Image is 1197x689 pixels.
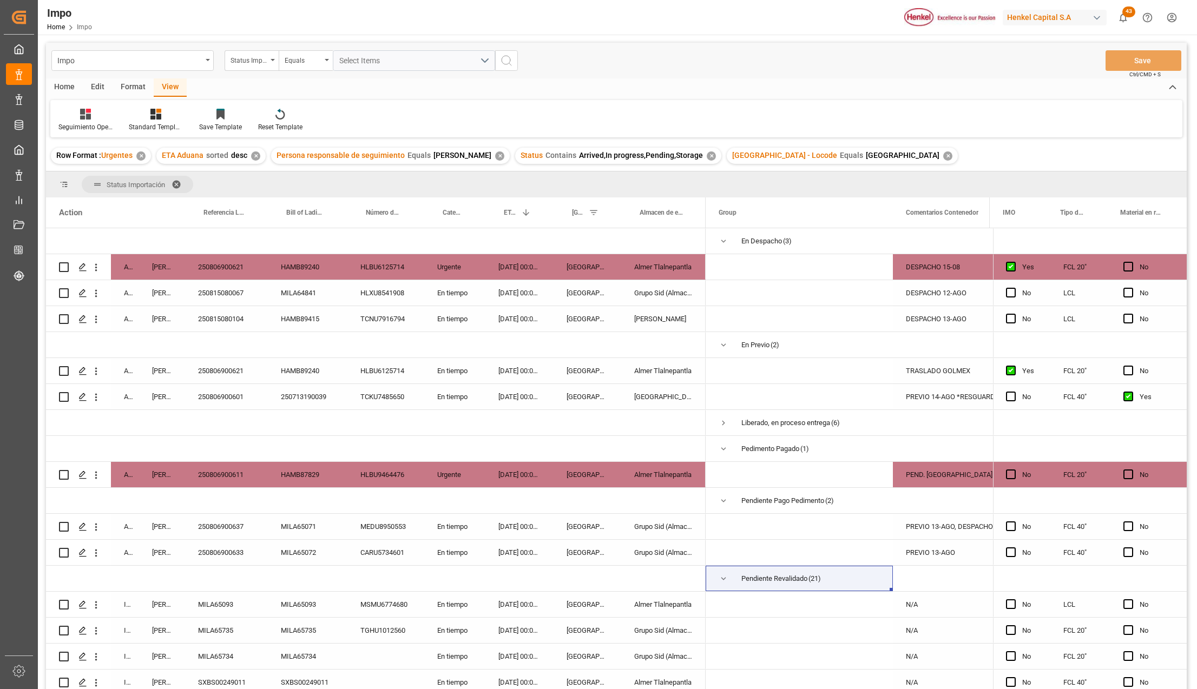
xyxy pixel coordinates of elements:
div: [GEOGRAPHIC_DATA] [621,384,706,409]
div: Grupo Sid (Almacenaje y Distribucion AVIOR) [621,540,706,565]
div: In progress [111,618,139,643]
div: Arrived [111,384,139,409]
div: Save Template [199,122,242,132]
div: MILA65735 [268,618,347,643]
div: Arrived [111,280,139,306]
div: No [1140,644,1174,669]
div: [DATE] 00:00:00 [485,592,554,617]
div: Press SPACE to select this row. [46,618,706,644]
div: [DATE] 00:00:00 [485,306,554,332]
div: Press SPACE to select this row. [993,514,1187,540]
div: [GEOGRAPHIC_DATA] [554,358,621,383]
div: Yes [1022,255,1037,280]
div: FCL 20" [1050,254,1110,280]
div: Grupo Sid (Almacenaje y Distribucion AVIOR) [621,280,706,306]
span: Persona responsable de seguimiento [277,151,405,160]
div: TGHU1012560 [347,618,424,643]
div: Pendiente Pago Pedimento [741,488,824,513]
div: No [1022,462,1037,487]
div: Press SPACE to select this row. [46,540,706,566]
span: desc [231,151,247,160]
div: Press SPACE to select this row. [46,332,706,358]
div: Press SPACE to select this row. [46,306,706,332]
span: Select Items [339,56,385,65]
div: [DATE] 00:00:00 [485,280,554,306]
div: In progress [111,592,139,617]
div: Action [59,208,82,217]
div: En tiempo [424,644,485,669]
div: HLBU6125714 [347,358,424,383]
div: Grupo Sid (Almacenaje y Distribucion AVIOR) [621,644,706,669]
div: Press SPACE to select this row. [46,488,706,514]
a: Home [47,23,65,31]
div: [PERSON_NAME] [139,384,185,409]
div: [GEOGRAPHIC_DATA] [554,384,621,409]
div: Press SPACE to select this row. [46,410,706,436]
div: No [1022,540,1037,565]
div: Press SPACE to select this row. [993,358,1187,384]
div: No [1022,592,1037,617]
div: En tiempo [424,592,485,617]
div: 250806900621 [185,254,268,280]
div: En tiempo [424,358,485,383]
span: Contains [545,151,576,160]
div: Press SPACE to select this row. [993,332,1187,358]
div: ✕ [707,151,716,161]
span: [GEOGRAPHIC_DATA] - Locode [572,209,584,216]
div: CARU5734601 [347,540,424,565]
div: Press SPACE to select this row. [46,644,706,670]
div: FCL 40" [1050,514,1110,539]
div: PEND. [GEOGRAPHIC_DATA] [893,462,1014,487]
div: En tiempo [424,540,485,565]
button: show 43 new notifications [1111,5,1135,30]
div: LCL [1050,280,1110,306]
button: Save [1106,50,1181,71]
div: 250806900637 [185,514,268,539]
div: [PERSON_NAME] [139,618,185,643]
img: Henkel%20logo.jpg_1689854090.jpg [904,8,995,27]
div: Format [113,78,154,97]
div: En tiempo [424,618,485,643]
div: Press SPACE to select this row. [993,436,1187,462]
span: Status Importación [107,181,165,189]
button: Henkel Capital S.A [1003,7,1111,28]
div: [DATE] 00:00:00 [485,644,554,669]
div: No [1022,514,1037,539]
div: MSMU6774680 [347,592,424,617]
div: Press SPACE to select this row. [46,228,706,254]
div: MILA64841 [268,280,347,306]
div: Press SPACE to select this row. [993,540,1187,566]
div: [PERSON_NAME] [139,254,185,280]
div: Arrived [111,462,139,487]
div: MILA65734 [185,644,268,669]
div: [DATE] 00:00:00 [485,358,554,383]
div: Almer Tlalnepantla [621,462,706,487]
div: Almer Tlalnepantla [621,254,706,280]
button: open menu [225,50,279,71]
div: No [1022,385,1037,409]
span: sorted [206,151,228,160]
button: open menu [51,50,214,71]
span: (1) [800,436,809,461]
div: [PERSON_NAME] [139,280,185,306]
div: Press SPACE to select this row. [993,592,1187,618]
div: Urgente [424,462,485,487]
div: Press SPACE to select this row. [46,592,706,618]
div: Equals [285,53,321,65]
div: Arrived [111,358,139,383]
div: [GEOGRAPHIC_DATA] [554,540,621,565]
div: MILA65071 [268,514,347,539]
div: 250806900621 [185,358,268,383]
div: [PERSON_NAME] [139,592,185,617]
div: Arrived [111,306,139,332]
div: DESPACHO 12-AGO [893,280,1014,306]
div: PREVIO 14-AGO *RESGUARDO* [893,384,1014,409]
div: FCL 20" [1050,358,1110,383]
div: MEDU8950553 [347,514,424,539]
span: (2) [771,333,779,357]
div: [GEOGRAPHIC_DATA] [554,306,621,332]
div: En tiempo [424,514,485,539]
div: [PERSON_NAME] [139,462,185,487]
button: open menu [333,50,495,71]
div: En Despacho [741,229,782,254]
